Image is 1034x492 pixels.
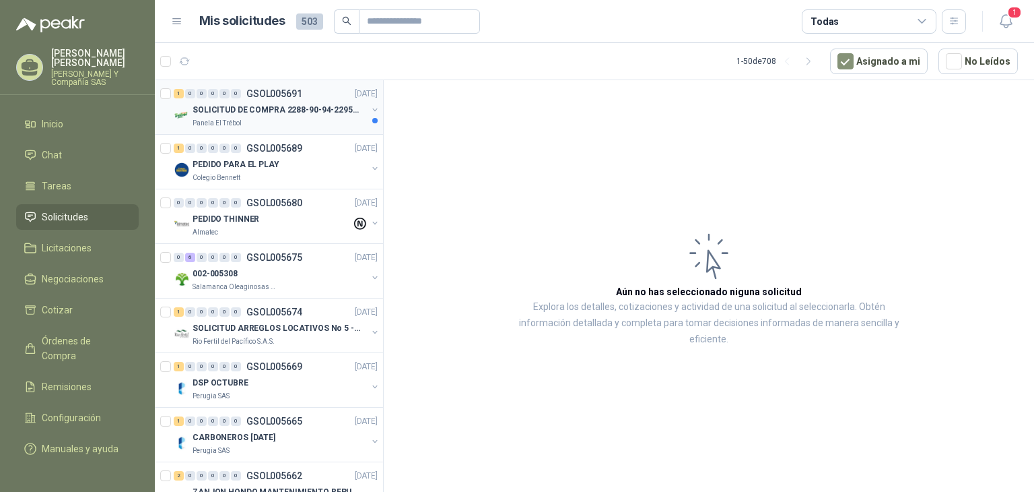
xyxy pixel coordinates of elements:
p: [DATE] [355,88,378,100]
div: 0 [219,471,230,481]
span: Licitaciones [42,241,92,255]
p: GSOL005662 [246,471,302,481]
a: 0 6 0 0 0 0 GSOL005675[DATE] Company Logo002-005308Salamanca Oleaginosas SAS [174,249,380,293]
p: CARBONEROS [DATE] [193,431,275,444]
p: Panela El Trébol [193,118,242,129]
div: 0 [208,362,218,371]
div: 0 [231,89,241,98]
span: Chat [42,148,62,162]
h1: Mis solicitudes [199,11,285,31]
div: 0 [197,417,207,426]
img: Company Logo [174,107,190,123]
a: Inicio [16,111,139,137]
span: Configuración [42,410,101,425]
a: 1 0 0 0 0 0 GSOL005665[DATE] Company LogoCARBONEROS [DATE]Perugia SAS [174,413,380,456]
a: Chat [16,142,139,168]
div: 1 - 50 de 708 [736,51,819,72]
p: GSOL005669 [246,362,302,371]
button: 1 [994,9,1018,34]
p: [DATE] [355,361,378,373]
p: SOLICITUD DE COMPRA 2288-90-94-2295-96-2301-02-04 [193,104,360,117]
a: Cotizar [16,297,139,323]
p: GSOL005680 [246,198,302,208]
button: No Leídos [938,49,1018,74]
div: 1 [174,307,184,317]
img: Company Logo [174,326,190,342]
div: 0 [197,89,207,98]
div: 1 [174,362,184,371]
p: PEDIDO THINNER [193,213,259,226]
div: 0 [197,362,207,371]
img: Company Logo [174,216,190,233]
div: 0 [174,253,184,262]
p: Explora los detalles, cotizaciones y actividad de una solicitud al seleccionarla. Obtén informaci... [518,299,899,348]
img: Company Logo [174,271,190,287]
div: 0 [231,417,241,426]
span: Órdenes de Compra [42,334,126,363]
p: SOLICITUD ARREGLOS LOCATIVOS No 5 - PICHINDE [193,322,360,335]
div: 0 [197,471,207,481]
a: 0 0 0 0 0 0 GSOL005680[DATE] Company LogoPEDIDO THINNERAlmatec [174,195,380,238]
div: 1 [174,89,184,98]
div: 0 [208,307,218,317]
span: 503 [296,13,323,30]
div: 0 [219,307,230,317]
a: Órdenes de Compra [16,328,139,369]
p: [PERSON_NAME] Y Compañía SAS [51,70,139,86]
a: 1 0 0 0 0 0 GSOL005689[DATE] Company LogoPEDIDO PARA EL PLAYColegio Bennett [174,140,380,183]
div: 0 [174,198,184,208]
img: Logo peakr [16,16,85,32]
div: 0 [208,144,218,153]
span: Negociaciones [42,272,104,286]
img: Company Logo [174,380,190,396]
p: 002-005308 [193,268,238,280]
h3: Aún no has seleccionado niguna solicitud [616,284,802,299]
div: 6 [185,253,195,262]
p: Perugia SAS [193,445,230,456]
img: Company Logo [174,162,190,178]
div: 0 [231,471,241,481]
span: Inicio [42,117,63,131]
a: Solicitudes [16,204,139,230]
a: 1 0 0 0 0 0 GSOL005669[DATE] Company LogoDSP OCTUBREPerugia SAS [174,359,380,402]
p: [DATE] [355,415,378,428]
span: Tareas [42,179,71,193]
div: 0 [219,144,230,153]
div: 2 [174,471,184,481]
span: search [342,16,351,26]
div: 0 [219,417,230,426]
p: [DATE] [355,197,378,210]
p: [DATE] [355,306,378,319]
p: [DATE] [355,251,378,264]
div: 0 [208,89,218,98]
div: 0 [197,198,207,208]
div: 0 [219,253,230,262]
div: 0 [208,198,218,208]
p: GSOL005674 [246,307,302,317]
p: Rio Fertil del Pacífico S.A.S. [193,336,275,347]
div: 0 [231,253,241,262]
div: 0 [231,198,241,208]
div: 0 [219,89,230,98]
div: Todas [811,14,839,29]
div: 0 [208,253,218,262]
p: GSOL005675 [246,253,302,262]
p: DSP OCTUBRE [193,377,248,390]
div: 0 [185,362,195,371]
p: GSOL005691 [246,89,302,98]
p: [DATE] [355,470,378,483]
img: Company Logo [174,435,190,451]
div: 0 [185,144,195,153]
div: 0 [231,144,241,153]
div: 0 [185,198,195,208]
div: 0 [185,89,195,98]
a: Configuración [16,405,139,431]
div: 0 [219,198,230,208]
p: Colegio Bennett [193,173,240,183]
button: Asignado a mi [830,49,928,74]
span: 1 [1007,6,1022,19]
div: 0 [208,471,218,481]
div: 0 [185,307,195,317]
p: [PERSON_NAME] [PERSON_NAME] [51,49,139,67]
div: 1 [174,417,184,426]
